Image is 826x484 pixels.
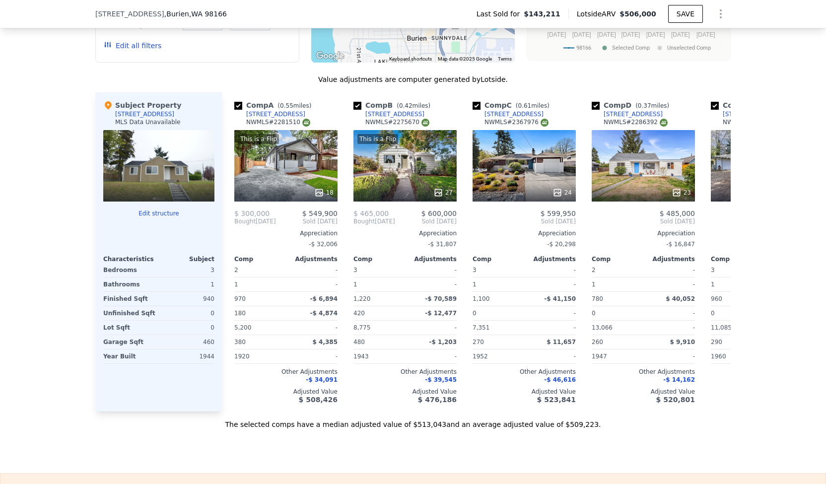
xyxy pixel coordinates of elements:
span: $ 520,801 [656,396,695,404]
div: Lot Sqft [103,321,157,335]
div: The selected comps have a median adjusted value of $513,043 and an average adjusted value of $509... [95,412,731,429]
a: Terms (opens in new tab) [498,56,512,62]
a: Open this area in Google Maps (opens a new window) [314,50,346,63]
div: Comp A [234,100,315,110]
div: - [645,306,695,320]
span: -$ 70,589 [425,295,457,302]
span: $ 9,910 [670,339,695,346]
div: - [288,321,338,335]
div: 1952 [473,349,522,363]
span: [STREET_ADDRESS] [95,9,164,19]
div: Bathrooms [103,277,157,291]
div: NWMLS # 2281510 [246,118,310,127]
button: SAVE [668,5,703,23]
text: Selected Comp [612,45,650,51]
text: 98166 [576,45,591,51]
div: 460 [161,335,214,349]
img: NWMLS Logo [302,119,310,127]
div: 1 [711,277,760,291]
div: 1 [353,277,403,291]
span: $ 465,000 [353,209,389,217]
span: -$ 32,006 [309,241,338,248]
div: This is a Flip [357,134,398,144]
div: Bedrooms [103,263,157,277]
span: 780 [592,295,603,302]
span: 970 [234,295,246,302]
span: 420 [353,310,365,317]
div: - [288,349,338,363]
span: Sold [DATE] [711,217,814,225]
div: Other Adjustments [592,368,695,376]
span: 290 [711,339,722,346]
div: - [526,349,576,363]
a: [STREET_ADDRESS] [711,110,782,118]
div: Appreciation [234,229,338,237]
span: 5,200 [234,324,251,331]
div: - [407,277,457,291]
span: $ 300,000 [234,209,270,217]
div: NWMLS # 2367976 [484,118,549,127]
span: 380 [234,339,246,346]
div: 1 [234,277,284,291]
span: $ 4,385 [313,339,338,346]
div: - [288,263,338,277]
div: Value adjustments are computer generated by Lotside . [95,74,731,84]
span: ( miles) [631,102,673,109]
div: 1960 [711,349,760,363]
span: 480 [353,339,365,346]
div: 1943 [353,349,403,363]
span: , Burien [164,9,227,19]
div: 27 [433,188,453,198]
span: $ 476,186 [418,396,457,404]
div: Finished Sqft [103,292,157,306]
div: - [407,263,457,277]
span: $ 40,052 [666,295,695,302]
span: $ 508,426 [299,396,338,404]
span: -$ 14,162 [663,376,695,383]
span: 260 [592,339,603,346]
div: Appreciation [592,229,695,237]
span: 180 [234,310,246,317]
div: - [526,321,576,335]
span: ( miles) [274,102,315,109]
span: 2 [592,267,596,274]
img: NWMLS Logo [421,119,429,127]
a: [STREET_ADDRESS] [592,110,663,118]
span: 0 [711,310,715,317]
div: [STREET_ADDRESS] [723,110,782,118]
div: MLS Data Unavailable [115,118,181,126]
span: $506,000 [619,10,656,18]
div: Subject [159,255,214,263]
a: [STREET_ADDRESS] [473,110,544,118]
span: -$ 41,150 [544,295,576,302]
div: [STREET_ADDRESS] [484,110,544,118]
span: 0.55 [280,102,293,109]
div: Comp C [473,100,553,110]
div: Appreciation [473,229,576,237]
div: Adjustments [286,255,338,263]
div: - [645,263,695,277]
div: Appreciation [353,229,457,237]
div: [DATE] [353,217,395,225]
div: 3 [161,263,214,277]
div: - [407,349,457,363]
div: NWMLS # 2363626 [723,118,787,127]
span: 0.42 [399,102,413,109]
span: $ 599,950 [541,209,576,217]
span: 3 [473,267,477,274]
div: 940 [161,292,214,306]
span: 1,220 [353,295,370,302]
div: Subject Property [103,100,181,110]
span: $143,211 [524,9,560,19]
div: Adjusted Value [592,388,695,396]
span: 2 [234,267,238,274]
button: Keyboard shortcuts [389,56,432,63]
span: 0 [592,310,596,317]
span: 11,085 [711,324,732,331]
div: Comp [592,255,643,263]
button: Edit structure [103,209,214,217]
span: $ 600,000 [421,209,457,217]
div: [STREET_ADDRESS] [246,110,305,118]
span: $ 485,000 [660,209,695,217]
div: 0 [161,321,214,335]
